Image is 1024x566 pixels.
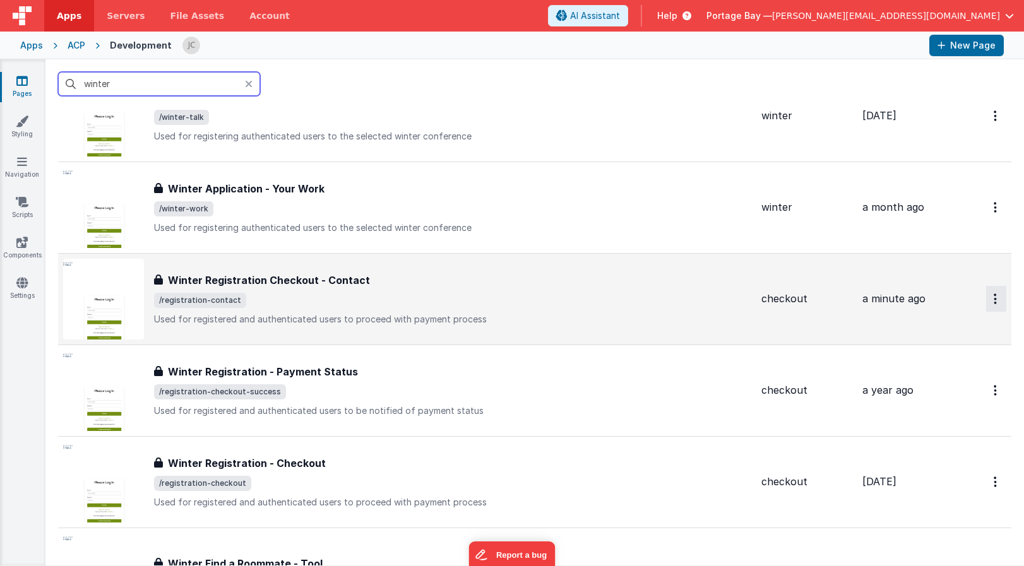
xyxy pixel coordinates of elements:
[986,286,1006,312] button: Options
[570,9,620,22] span: AI Assistant
[154,313,751,326] p: Used for registered and authenticated users to proceed with payment process
[154,201,213,216] span: /winter-work
[761,292,852,306] div: checkout
[154,496,751,509] p: Used for registered and authenticated users to proceed with payment process
[57,9,81,22] span: Apps
[706,9,1014,22] button: Portage Bay — [PERSON_NAME][EMAIL_ADDRESS][DOMAIN_NAME]
[657,9,677,22] span: Help
[986,103,1006,129] button: Options
[168,364,358,379] h3: Winter Registration - Payment Status
[154,130,751,143] p: Used for registering authenticated users to the selected winter conference
[154,404,751,417] p: Used for registered and authenticated users to be notified of payment status
[706,9,772,22] span: Portage Bay —
[154,221,751,234] p: Used for registering authenticated users to the selected winter conference
[168,456,326,471] h3: Winter Registration - Checkout
[761,383,852,398] div: checkout
[862,201,924,213] span: a month ago
[20,39,43,52] div: Apps
[154,476,251,491] span: /registration-checkout
[154,110,209,125] span: /winter-talk
[761,109,852,123] div: winter
[168,273,370,288] h3: Winter Registration Checkout - Contact
[548,5,628,27] button: AI Assistant
[107,9,145,22] span: Servers
[862,292,926,305] span: a minute ago
[182,37,200,54] img: 5d1ca2343d4fbe88511ed98663e9c5d3
[761,475,852,489] div: checkout
[986,469,1006,495] button: Options
[68,39,85,52] div: ACP
[929,35,1004,56] button: New Page
[58,72,260,96] input: Search pages, id's ...
[986,377,1006,403] button: Options
[110,39,172,52] div: Development
[168,181,324,196] h3: Winter Application - Your Work
[862,475,896,488] span: [DATE]
[862,109,896,122] span: [DATE]
[761,200,852,215] div: winter
[170,9,225,22] span: File Assets
[862,384,914,396] span: a year ago
[986,194,1006,220] button: Options
[772,9,1000,22] span: [PERSON_NAME][EMAIL_ADDRESS][DOMAIN_NAME]
[154,384,286,399] span: /registration-checkout-success
[154,293,246,308] span: /registration-contact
